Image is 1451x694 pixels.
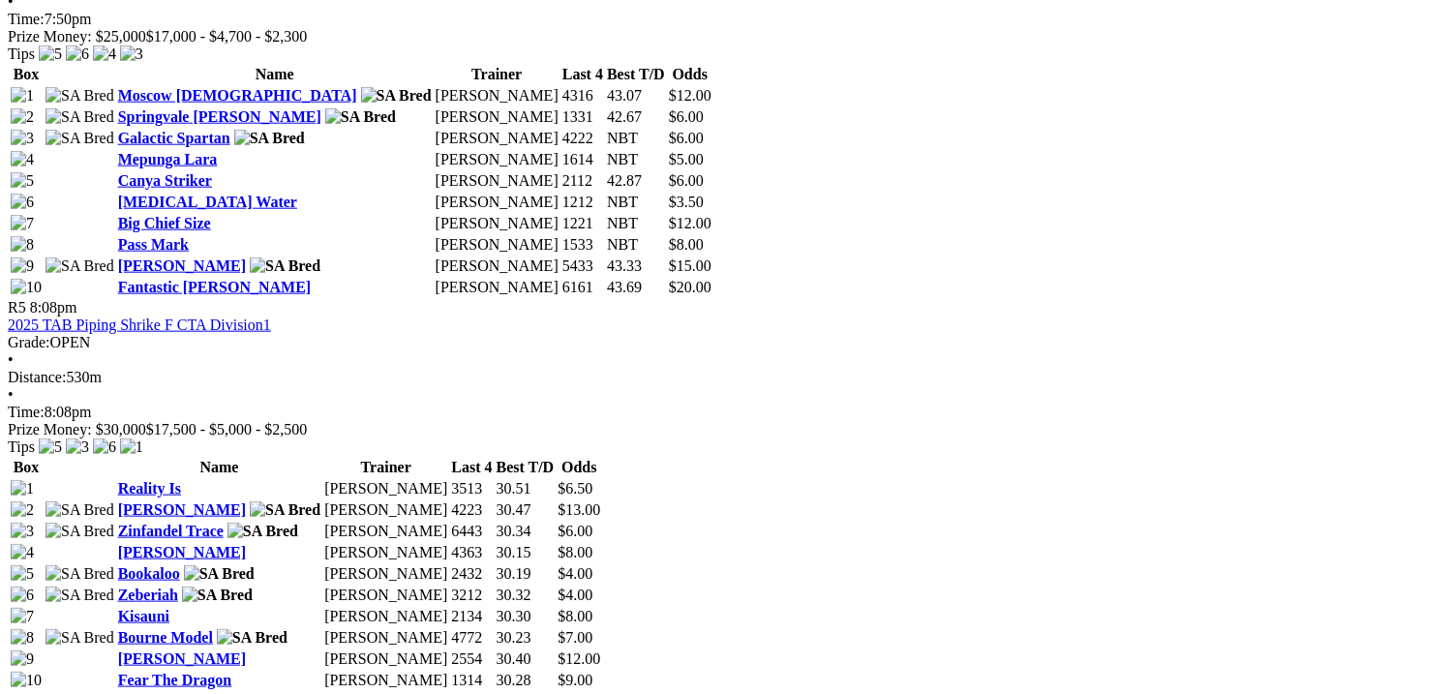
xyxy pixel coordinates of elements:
[118,501,246,518] a: [PERSON_NAME]
[117,65,433,84] th: Name
[11,151,34,168] img: 4
[669,215,711,231] span: $12.00
[669,87,711,104] span: $12.00
[45,587,114,604] img: SA Bred
[11,672,42,689] img: 10
[8,317,271,333] a: 2025 TAB Piping Shrike F CTA Division1
[606,86,666,106] td: 43.07
[93,45,116,63] img: 4
[558,544,592,560] span: $8.00
[11,257,34,275] img: 9
[606,107,666,127] td: 42.67
[11,130,34,147] img: 3
[558,608,592,624] span: $8.00
[435,171,559,191] td: [PERSON_NAME]
[11,523,34,540] img: 3
[323,458,448,477] th: Trainer
[606,235,666,255] td: NBT
[323,628,448,648] td: [PERSON_NAME]
[323,564,448,584] td: [PERSON_NAME]
[39,438,62,456] img: 5
[118,587,178,603] a: Zeberiah
[45,501,114,519] img: SA Bred
[450,671,493,690] td: 1314
[496,607,556,626] td: 30.30
[11,587,34,604] img: 6
[118,236,189,253] a: Pass Mark
[93,438,116,456] img: 6
[217,629,287,647] img: SA Bred
[8,334,50,350] span: Grade:
[120,438,143,456] img: 1
[561,278,604,297] td: 6161
[496,500,556,520] td: 30.47
[11,236,34,254] img: 8
[450,500,493,520] td: 4223
[561,193,604,212] td: 1212
[234,130,305,147] img: SA Bred
[227,523,298,540] img: SA Bred
[669,172,704,189] span: $6.00
[323,607,448,626] td: [PERSON_NAME]
[496,564,556,584] td: 30.19
[118,108,321,125] a: Springvale [PERSON_NAME]
[435,214,559,233] td: [PERSON_NAME]
[450,564,493,584] td: 2432
[606,193,666,212] td: NBT
[11,480,34,498] img: 1
[606,150,666,169] td: NBT
[435,256,559,276] td: [PERSON_NAME]
[14,66,40,82] span: Box
[8,404,1443,421] div: 8:08pm
[11,629,34,647] img: 8
[669,108,704,125] span: $6.00
[146,421,308,438] span: $17,500 - $5,000 - $2,500
[146,28,308,45] span: $17,000 - $4,700 - $2,300
[606,214,666,233] td: NBT
[45,87,114,105] img: SA Bred
[450,479,493,498] td: 3513
[561,129,604,148] td: 4222
[557,458,601,477] th: Odds
[606,256,666,276] td: 43.33
[118,565,180,582] a: Bookaloo
[323,671,448,690] td: [PERSON_NAME]
[250,257,320,275] img: SA Bred
[8,351,14,368] span: •
[66,438,89,456] img: 3
[496,479,556,498] td: 30.51
[118,257,246,274] a: [PERSON_NAME]
[496,628,556,648] td: 30.23
[606,171,666,191] td: 42.87
[669,151,704,167] span: $5.00
[118,650,246,667] a: [PERSON_NAME]
[118,194,297,210] a: [MEDICAL_DATA] Water
[117,458,322,477] th: Name
[118,544,246,560] a: [PERSON_NAME]
[11,172,34,190] img: 5
[435,150,559,169] td: [PERSON_NAME]
[11,501,34,519] img: 2
[118,608,169,624] a: Kisauni
[669,279,711,295] span: $20.00
[435,86,559,106] td: [PERSON_NAME]
[435,278,559,297] td: [PERSON_NAME]
[558,523,592,539] span: $6.00
[11,650,34,668] img: 9
[606,278,666,297] td: 43.69
[11,279,42,296] img: 10
[323,586,448,605] td: [PERSON_NAME]
[14,459,40,475] span: Box
[323,522,448,541] td: [PERSON_NAME]
[561,86,604,106] td: 4316
[561,214,604,233] td: 1221
[561,171,604,191] td: 2112
[8,421,1443,438] div: Prize Money: $30,000
[325,108,396,126] img: SA Bred
[606,129,666,148] td: NBT
[11,215,34,232] img: 7
[39,45,62,63] img: 5
[120,45,143,63] img: 3
[11,565,34,583] img: 5
[118,672,232,688] a: Fear The Dragon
